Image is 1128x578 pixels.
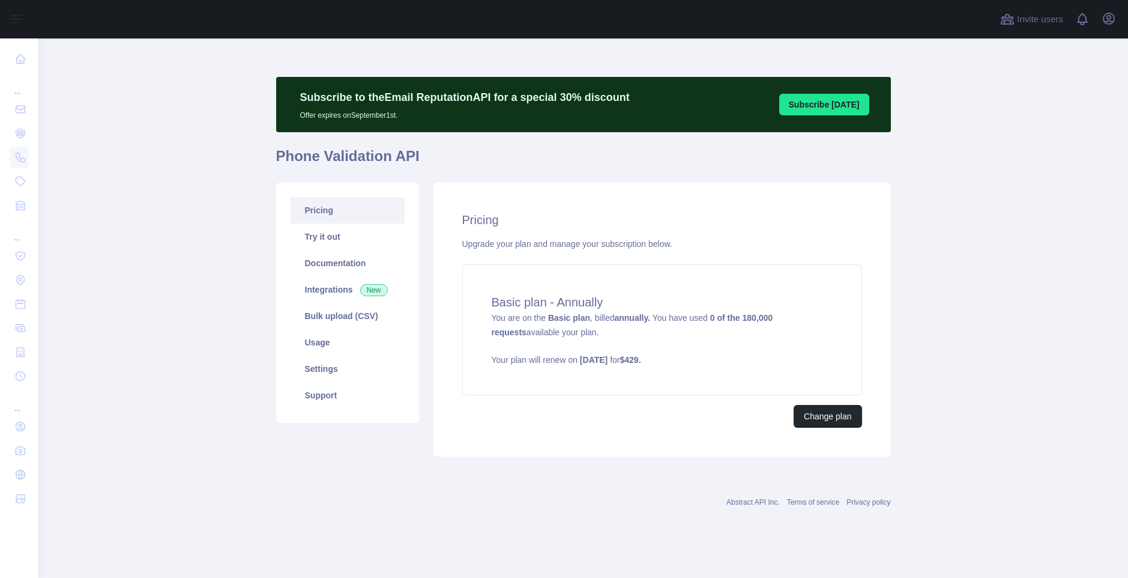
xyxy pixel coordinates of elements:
a: Settings [291,356,405,382]
p: Your plan will renew on for [492,354,833,366]
strong: [DATE] [580,355,608,365]
div: Upgrade your plan and manage your subscription below. [462,238,862,250]
a: Terms of service [787,498,839,507]
h4: Basic plan - Annually [492,294,833,311]
h1: Phone Validation API [276,147,891,175]
h2: Pricing [462,211,862,228]
button: Invite users [998,10,1066,29]
strong: annually. [614,313,650,323]
button: Subscribe [DATE] [779,94,869,115]
div: ... [10,219,29,243]
strong: Basic plan [548,313,590,323]
a: Integrations New [291,276,405,303]
a: Try it out [291,224,405,250]
a: Pricing [291,197,405,224]
strong: $ 429 . [620,355,641,365]
a: Bulk upload (CSV) [291,303,405,329]
button: Change plan [794,405,861,428]
a: Documentation [291,250,405,276]
a: Privacy policy [846,498,890,507]
span: You are on the , billed You have used available your plan. [492,313,833,366]
a: Abstract API Inc. [726,498,780,507]
span: Invite users [1017,13,1063,26]
a: Usage [291,329,405,356]
p: Offer expires on September 1st. [300,106,630,120]
span: New [360,284,388,296]
p: Subscribe to the Email Reputation API for a special 30 % discount [300,89,630,106]
div: ... [10,389,29,413]
div: ... [10,72,29,96]
a: Support [291,382,405,409]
